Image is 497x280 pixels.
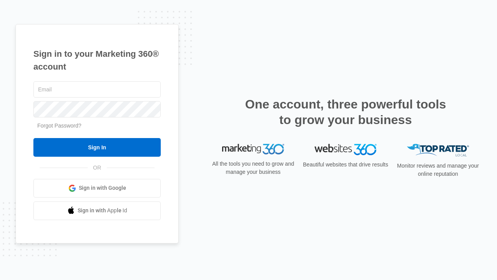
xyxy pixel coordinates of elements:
[33,138,161,157] input: Sign In
[37,122,82,129] a: Forgot Password?
[33,179,161,198] a: Sign in with Google
[302,161,389,169] p: Beautiful websites that drive results
[315,144,377,155] img: Websites 360
[394,162,481,178] p: Monitor reviews and manage your online reputation
[33,81,161,98] input: Email
[222,144,284,155] img: Marketing 360
[210,160,297,176] p: All the tools you need to grow and manage your business
[243,96,448,128] h2: One account, three powerful tools to grow your business
[88,164,107,172] span: OR
[33,201,161,220] a: Sign in with Apple Id
[78,206,127,215] span: Sign in with Apple Id
[407,144,469,157] img: Top Rated Local
[79,184,126,192] span: Sign in with Google
[33,47,161,73] h1: Sign in to your Marketing 360® account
